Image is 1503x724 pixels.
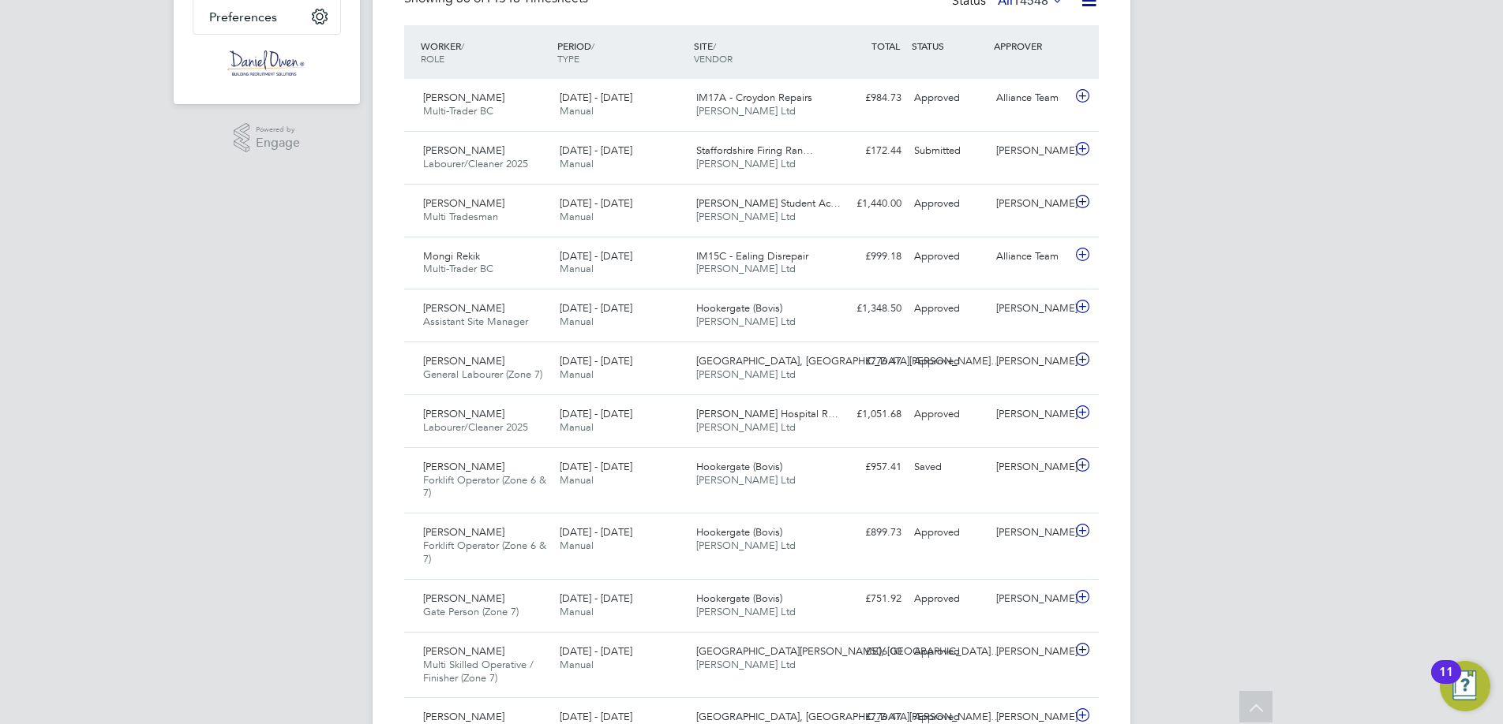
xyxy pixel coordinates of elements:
[871,39,900,52] span: TOTAL
[421,52,444,65] span: ROLE
[696,539,796,552] span: [PERSON_NAME] Ltd
[423,658,534,685] span: Multi Skilled Operative / Finisher (Zone 7)
[423,525,504,539] span: [PERSON_NAME]
[560,473,594,487] span: Manual
[826,191,908,217] div: £1,440.00
[423,592,504,605] span: [PERSON_NAME]
[990,454,1072,480] div: [PERSON_NAME]
[826,454,908,480] div: £957.41
[696,301,782,315] span: Hookergate (Bovis)
[826,520,908,546] div: £899.73
[423,539,546,565] span: Forklift Operator (Zone 6 & 7)
[908,520,990,546] div: Approved
[560,658,594,671] span: Manual
[990,586,1072,612] div: [PERSON_NAME]
[696,460,782,473] span: Hookergate (Bovis)
[696,658,796,671] span: [PERSON_NAME] Ltd
[423,157,528,170] span: Labourer/Cleaner 2025
[560,354,632,368] span: [DATE] - [DATE]
[560,368,594,381] span: Manual
[423,644,504,658] span: [PERSON_NAME]
[908,85,990,111] div: Approved
[423,196,504,210] span: [PERSON_NAME]
[990,349,1072,375] div: [PERSON_NAME]
[560,196,632,210] span: [DATE] - [DATE]
[908,32,990,60] div: STATUS
[826,639,908,665] div: £506.00
[696,473,796,487] span: [PERSON_NAME] Ltd
[234,123,301,153] a: Powered byEngage
[423,460,504,473] span: [PERSON_NAME]
[560,157,594,170] span: Manual
[423,104,493,118] span: Multi-Trader BC
[461,39,464,52] span: /
[423,91,504,104] span: [PERSON_NAME]
[423,144,504,157] span: [PERSON_NAME]
[423,710,504,723] span: [PERSON_NAME]
[560,605,594,618] span: Manual
[560,301,632,315] span: [DATE] - [DATE]
[696,525,782,539] span: Hookergate (Bovis)
[990,138,1072,164] div: [PERSON_NAME]
[696,91,812,104] span: IM17A - Croydon Repairs
[560,262,594,275] span: Manual
[423,315,528,328] span: Assistant Site Manager
[908,138,990,164] div: Submitted
[591,39,594,52] span: /
[826,85,908,111] div: £984.73
[690,32,826,73] div: SITE
[1439,672,1453,692] div: 11
[696,644,1001,658] span: [GEOGRAPHIC_DATA][PERSON_NAME], [GEOGRAPHIC_DATA]…
[990,639,1072,665] div: [PERSON_NAME]
[696,210,796,223] span: [PERSON_NAME] Ltd
[696,710,1001,723] span: [GEOGRAPHIC_DATA], [GEOGRAPHIC_DATA][PERSON_NAME]…
[560,710,632,723] span: [DATE] - [DATE]
[990,191,1072,217] div: [PERSON_NAME]
[990,401,1072,427] div: [PERSON_NAME]
[908,244,990,270] div: Approved
[560,315,594,328] span: Manual
[423,473,546,500] span: Forklift Operator (Zone 6 & 7)
[560,144,632,157] span: [DATE] - [DATE]
[423,407,504,420] span: [PERSON_NAME]
[423,605,519,618] span: Gate Person (Zone 7)
[696,592,782,605] span: Hookergate (Bovis)
[826,349,908,375] div: £776.47
[696,144,813,157] span: Staffordshire Firing Ran…
[826,296,908,322] div: £1,348.50
[553,32,690,73] div: PERIOD
[560,91,632,104] span: [DATE] - [DATE]
[227,50,306,76] img: danielowen-logo-retina.png
[908,296,990,322] div: Approved
[560,539,594,552] span: Manual
[1440,661,1490,711] button: Open Resource Center, 11 new notifications
[560,592,632,605] span: [DATE] - [DATE]
[990,85,1072,111] div: Alliance Team
[423,354,504,368] span: [PERSON_NAME]
[696,249,808,263] span: IM15C - Ealing Disrepair
[209,9,277,24] span: Preferences
[908,401,990,427] div: Approved
[696,157,796,170] span: [PERSON_NAME] Ltd
[560,460,632,473] span: [DATE] - [DATE]
[713,39,716,52] span: /
[826,586,908,612] div: £751.92
[694,52,733,65] span: VENDOR
[423,249,480,263] span: Mongi Rekik
[990,32,1072,60] div: APPROVER
[696,605,796,618] span: [PERSON_NAME] Ltd
[557,52,579,65] span: TYPE
[990,520,1072,546] div: [PERSON_NAME]
[696,262,796,275] span: [PERSON_NAME] Ltd
[256,136,300,150] span: Engage
[908,586,990,612] div: Approved
[990,244,1072,270] div: Alliance Team
[423,210,498,223] span: Multi Tradesman
[256,123,300,136] span: Powered by
[560,525,632,539] span: [DATE] - [DATE]
[908,349,990,375] div: Approved
[560,407,632,420] span: [DATE] - [DATE]
[696,104,796,118] span: [PERSON_NAME] Ltd
[423,301,504,315] span: [PERSON_NAME]
[908,191,990,217] div: Approved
